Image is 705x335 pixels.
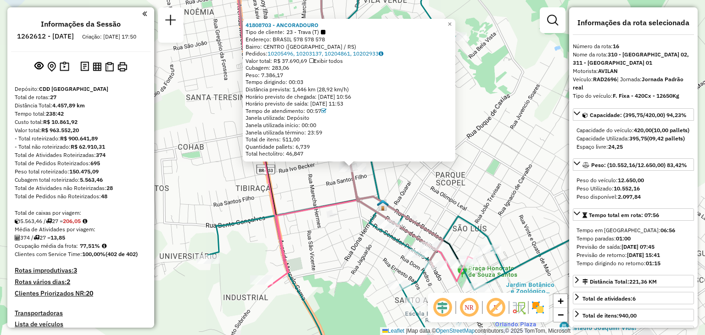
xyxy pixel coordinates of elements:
strong: R$ 900.641,89 [60,135,98,142]
span: Peso do veículo: [576,177,644,184]
strong: 420,00 [634,127,652,134]
strong: 4.457,89 km [52,102,85,109]
div: Veículo: [573,75,694,92]
i: Total de rotas [46,218,52,224]
div: Tempo total em rota: 07:56 [573,223,694,271]
div: Quantidade pallets: 6,739 [246,143,453,151]
i: Cubagem total roteirizado [15,218,20,224]
h4: Informações da Sessão [41,20,121,28]
strong: 28 [106,184,113,191]
div: Total de itens: 511,00 [246,136,453,143]
div: Peso disponível: [576,193,690,201]
div: Tempo de atendimento: 00:57 [246,107,453,115]
div: Total de itens: [582,312,637,320]
span: Total de atividades: [582,295,636,302]
strong: 10.552,16 [614,185,640,192]
strong: 12.650,00 [618,177,644,184]
strong: 41808703 - ANCORADOURO [246,22,319,28]
div: Custo total: [15,118,147,126]
div: Total de Atividades Roteirizadas: [15,151,147,159]
strong: 3 [73,266,77,274]
span: | [406,328,407,334]
strong: 940,00 [619,312,637,319]
div: - Total roteirizado: [15,134,147,143]
span: Peso: (10.552,16/12.650,00) 83,42% [591,162,687,168]
strong: 20 [86,289,93,297]
strong: 01:00 [616,235,631,242]
div: Depósito: [15,85,147,93]
span: | Jornada: [573,76,683,91]
strong: 06:56 [660,227,675,234]
span: 23 - Trava (T) [286,28,325,36]
div: Janela utilizada término: 23:59 [246,129,453,136]
div: Total de Pedidos não Roteirizados: [15,192,147,201]
a: Com service time [321,107,326,114]
strong: F. Fixa - 420Cx - 12650Kg [613,92,679,99]
div: Distância Total: [15,101,147,110]
h6: 1262612 - [DATE] [17,32,74,40]
span: Peso: 7.386,17 [246,72,283,78]
strong: 2.097,84 [618,193,641,200]
strong: [DATE] 15:41 [627,251,660,258]
div: Horário previsto de saída: [DATE] 11:53 [246,100,453,107]
strong: 310 - [GEOGRAPHIC_DATA] 02, 311 - [GEOGRAPHIC_DATA] 01 [573,51,689,66]
button: Imprimir Rotas [116,60,129,73]
span: Cubagem: 283,06 [246,64,289,71]
strong: R$ 10.861,92 [43,118,78,125]
div: Total de Atividades não Roteirizadas: [15,184,147,192]
strong: RAD2696 [593,76,617,83]
a: Tempo total em rota: 07:56 [573,208,694,221]
h4: Rotas vários dias: [15,278,147,286]
a: OpenStreetMap [436,328,475,334]
button: Exibir sessão original [33,59,45,74]
span: × [448,20,452,28]
strong: 374 [96,151,106,158]
div: Cubagem total roteirizado: [15,176,147,184]
div: Tipo do veículo: [573,92,694,100]
a: Peso: (10.552,16/12.650,00) 83,42% [573,158,694,171]
strong: 2 [67,278,70,286]
div: Capacidade Utilizada: [576,134,690,143]
img: Fluxo de ruas [511,300,526,315]
div: Janela utilizada início: 00:00 [246,122,453,129]
h4: Lista de veículos [15,320,147,328]
a: Capacidade: (395,75/420,00) 94,23% [573,108,694,121]
div: 374 / 27 = [15,234,147,242]
strong: 16 [613,43,619,50]
strong: 238:42 [46,110,64,117]
div: Total de caixas por viagem: [15,209,147,217]
span: + [558,295,564,307]
h4: Informações da rota selecionada [573,18,694,27]
div: Média de Atividades por viagem: [15,225,147,234]
strong: (402 de 402) [106,251,138,257]
div: Peso: (10.552,16/12.650,00) 83,42% [573,173,694,205]
span: Ocupação média da frota: [15,242,78,249]
div: Total hectolitro: 46,847 [246,150,453,157]
span: Exibir todos [309,57,343,64]
div: Map data © contributors,© 2025 TomTom, Microsoft [380,327,573,335]
div: Peso total roteirizado: [15,167,147,176]
div: Tempo em [GEOGRAPHIC_DATA]: [576,226,690,234]
div: Número da rota: [573,42,694,50]
strong: AVILAN [598,67,618,74]
strong: 395,75 [629,135,647,142]
div: Previsão de saída: [576,243,690,251]
div: Capacidade do veículo: [576,126,690,134]
i: Observações [379,51,383,56]
div: Valor total: R$ 37.690,69 [246,57,453,65]
a: Close popup [444,19,455,30]
span: Exibir rótulo [485,296,507,318]
span: 221,36 KM [629,278,657,285]
button: Painel de Sugestão [58,60,71,74]
strong: 100,00% [82,251,106,257]
strong: 695 [90,160,100,167]
button: Logs desbloquear sessão [78,60,91,74]
strong: 5.563,46 [80,176,103,183]
i: Total de rotas [34,235,39,240]
div: Tipo de cliente: [246,28,453,36]
a: 10205496, 10203137, 10204861, 10202933 [268,50,383,57]
span: Ocultar NR [458,296,480,318]
h4: Rotas improdutivas: [15,267,147,274]
a: Zoom out [554,308,567,322]
a: Leaflet [382,328,404,334]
